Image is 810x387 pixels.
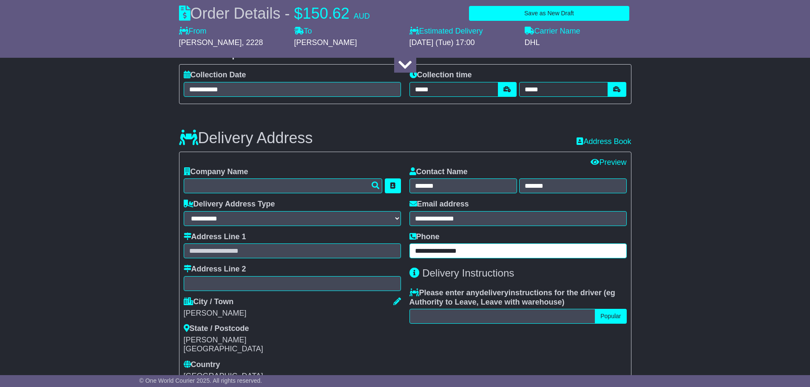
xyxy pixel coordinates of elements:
[469,6,629,21] button: Save as New Draft
[409,288,627,307] label: Please enter any instructions for the driver ( )
[409,232,440,242] label: Phone
[409,38,516,48] div: [DATE] (Tue) 17:00
[184,232,246,242] label: Address Line 1
[184,167,248,177] label: Company Name
[184,297,234,307] label: City / Town
[184,265,246,274] label: Address Line 2
[294,38,357,47] span: [PERSON_NAME]
[480,288,509,297] span: delivery
[422,267,514,279] span: Delivery Instructions
[409,288,615,306] span: eg Authority to Leave, Leave with warehouse
[409,27,516,36] label: Estimated Delivery
[303,5,350,22] span: 150.62
[179,27,207,36] label: From
[139,377,262,384] span: © One World Courier 2025. All rights reserved.
[184,360,220,370] label: Country
[184,372,263,380] span: [GEOGRAPHIC_DATA]
[409,200,469,209] label: Email address
[184,336,291,354] div: [PERSON_NAME][GEOGRAPHIC_DATA]
[591,158,626,167] a: Preview
[179,130,313,147] h3: Delivery Address
[354,12,370,20] span: AUD
[184,71,246,80] label: Collection Date
[409,167,468,177] label: Contact Name
[595,309,626,324] button: Popular
[179,38,242,47] span: [PERSON_NAME]
[184,200,275,209] label: Delivery Address Type
[179,4,370,23] div: Order Details -
[409,71,472,80] label: Collection time
[184,324,249,333] label: State / Postcode
[294,5,303,22] span: $
[577,137,631,146] a: Address Book
[184,309,401,318] div: [PERSON_NAME]
[294,27,312,36] label: To
[242,38,263,47] span: , 2228
[525,27,580,36] label: Carrier Name
[525,38,631,48] div: DHL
